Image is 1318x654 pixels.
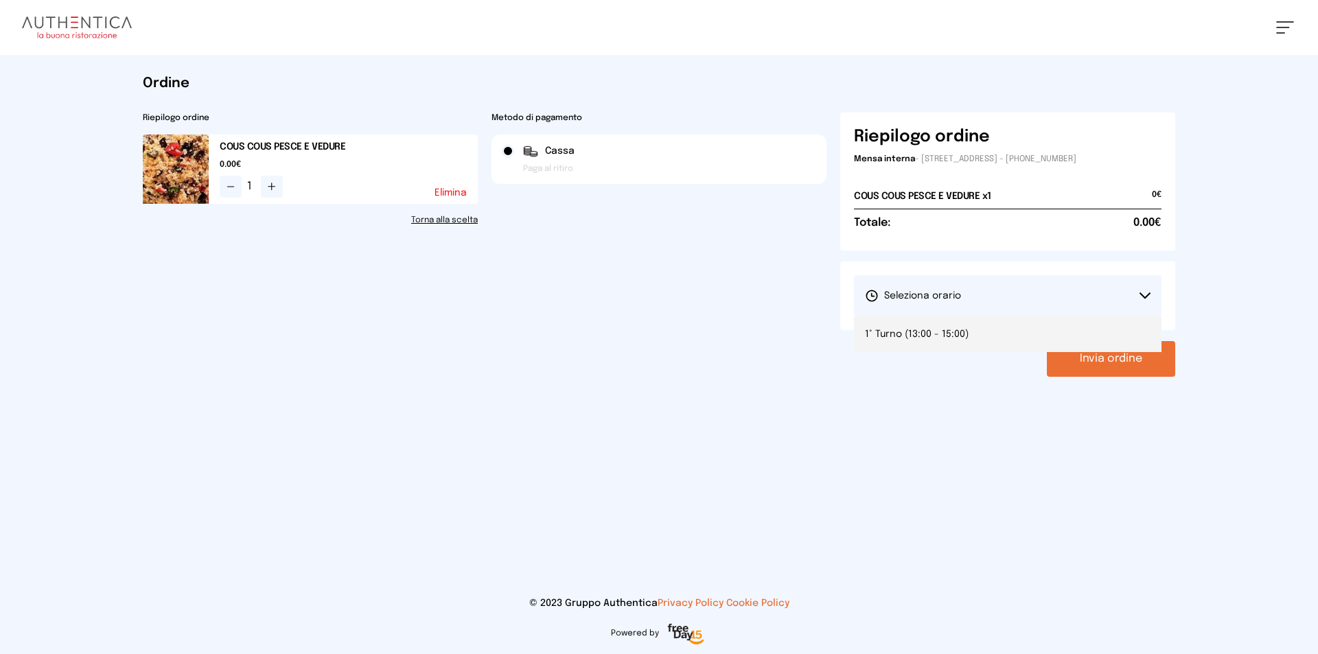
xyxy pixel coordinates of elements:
[1047,341,1175,377] button: Invia ordine
[865,327,969,341] span: 1° Turno (13:00 - 15:00)
[658,598,724,608] a: Privacy Policy
[865,289,961,303] span: Seleziona orario
[611,628,659,639] span: Powered by
[664,621,708,649] img: logo-freeday.3e08031.png
[22,596,1296,610] p: © 2023 Gruppo Authentica
[726,598,789,608] a: Cookie Policy
[854,275,1161,316] button: Seleziona orario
